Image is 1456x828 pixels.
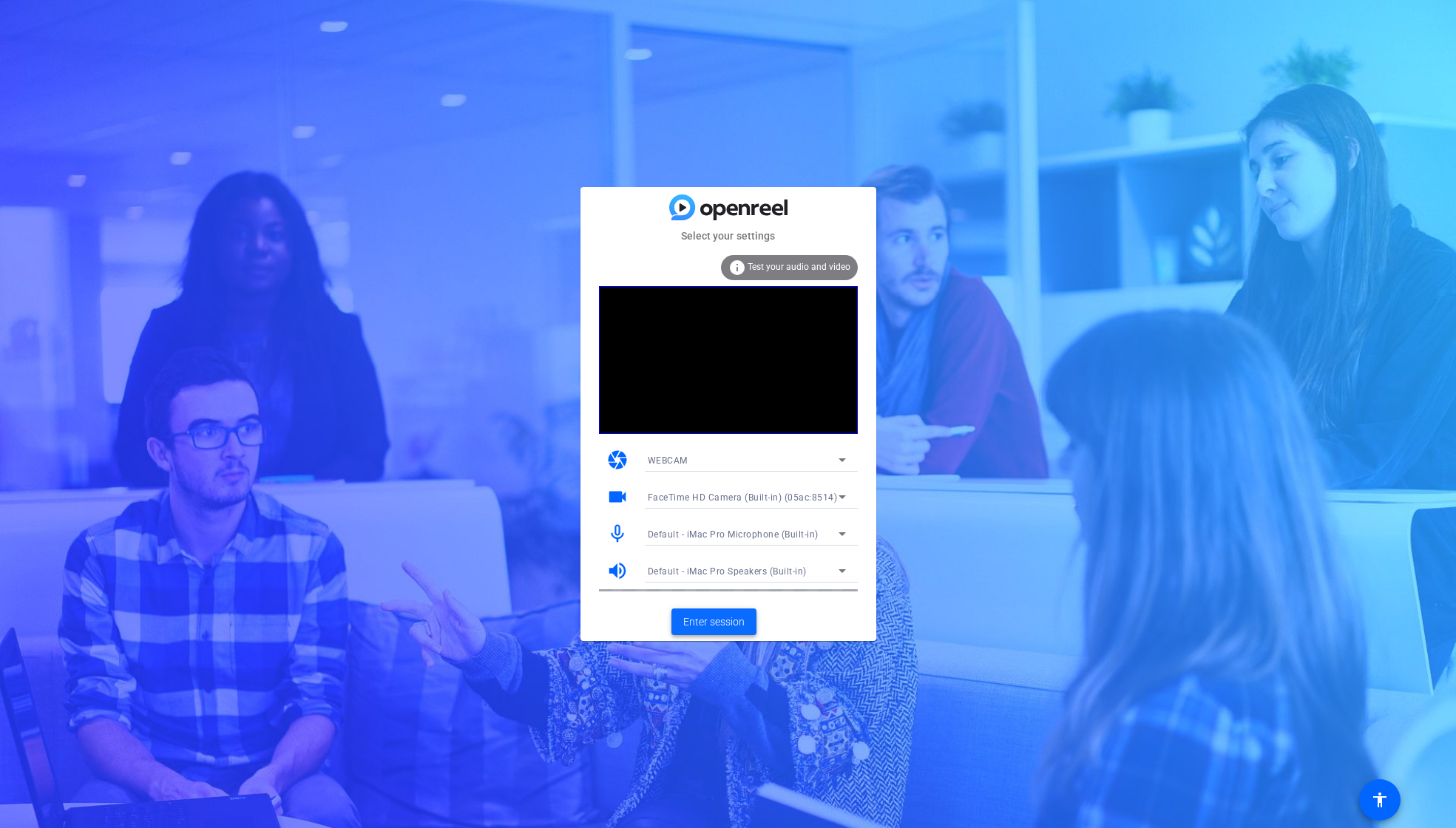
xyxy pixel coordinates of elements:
[671,608,756,635] button: Enter session
[606,560,629,582] mat-icon: volume_up
[728,259,746,276] mat-icon: info
[748,262,850,272] span: Test your audio and video
[683,614,745,630] span: Enter session
[606,449,629,471] mat-icon: camera
[1371,791,1389,809] mat-icon: accessibility
[648,529,819,540] span: Default - iMac Pro Microphone (Built-in)
[669,194,788,220] img: blue-gradient.svg
[648,566,807,577] span: Default - iMac Pro Speakers (Built-in)
[606,486,629,508] mat-icon: videocam
[580,228,876,244] mat-card-subtitle: Select your settings
[648,492,838,503] span: FaceTime HD Camera (Built-in) (05ac:8514)
[606,523,629,545] mat-icon: mic_none
[648,455,688,466] span: WEBCAM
